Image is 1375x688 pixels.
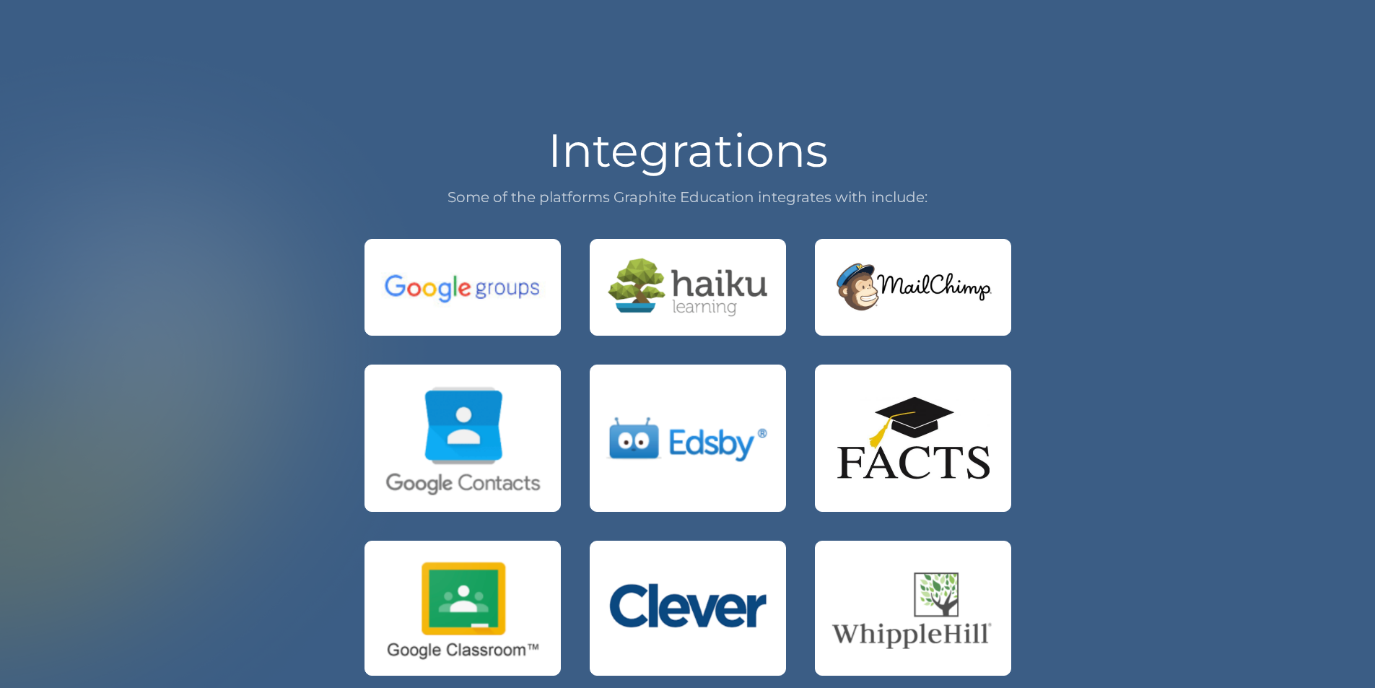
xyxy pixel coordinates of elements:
[830,257,996,318] img: MailChimp logo
[830,565,996,651] img: WhippleHill Logo
[605,575,771,640] img: Clever Logo
[380,380,546,496] img: Google Contacts Logo
[605,409,771,468] img: Edsby Logo
[365,127,1011,173] h1: Integrations
[605,254,771,321] img: Haiku Logo
[380,264,546,310] img: Google Groups Logo
[380,556,546,661] img: Google Classroom Logo
[365,185,1011,210] p: Some of the platforms Graphite Education integrates with include:
[830,393,996,484] img: Facts Logo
